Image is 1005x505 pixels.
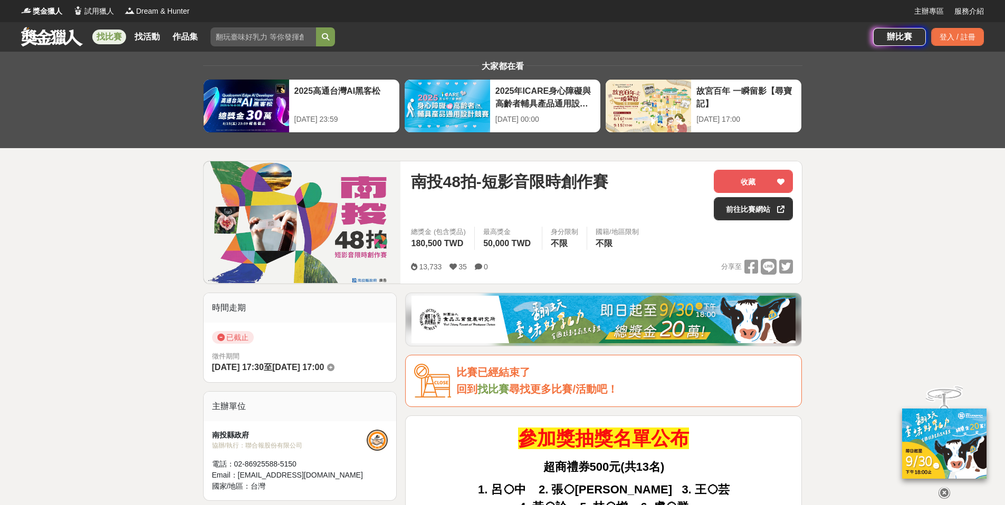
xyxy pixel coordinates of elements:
[456,383,477,395] span: 回到
[264,363,272,372] span: 至
[696,85,796,109] div: 故宮百年 一瞬留影【尋寶記】
[21,5,32,16] img: Logo
[954,6,984,17] a: 服務介紹
[914,6,944,17] a: 主辦專區
[73,5,83,16] img: Logo
[168,30,202,44] a: 作品集
[212,430,367,441] div: 南投縣政府
[272,363,324,372] span: [DATE] 17:00
[411,296,796,343] img: b0ef2173-5a9d-47ad-b0e3-de335e335c0a.jpg
[33,6,62,17] span: 獎金獵人
[212,441,367,450] div: 協辦/執行： 聯合報股份有限公司
[404,79,601,133] a: 2025年ICARE身心障礙與高齡者輔具產品通用設計競賽[DATE] 00:00
[414,364,451,398] img: Icon
[721,259,742,275] span: 分享至
[212,482,251,490] span: 國家/地區：
[551,239,568,248] span: 不限
[714,170,793,193] button: 收藏
[931,28,984,46] div: 登入 / 註冊
[73,6,114,17] a: Logo試用獵人
[251,482,265,490] span: 台灣
[456,364,793,381] div: 比賽已經結束了
[483,239,531,248] span: 50,000 TWD
[873,28,926,46] a: 辦比賽
[204,293,397,323] div: 時間走期
[203,79,400,133] a: 2025高通台灣AI黑客松[DATE] 23:59
[212,331,254,344] span: 已截止
[419,263,442,271] span: 13,733
[212,459,367,470] div: 電話： 02-86925588-5150
[84,6,114,17] span: 試用獵人
[411,227,466,237] span: 總獎金 (包含獎品)
[21,6,62,17] a: Logo獎金獵人
[212,470,367,481] div: Email： [EMAIL_ADDRESS][DOMAIN_NAME]
[696,114,796,125] div: [DATE] 17:00
[483,227,533,237] span: 最高獎金
[125,6,189,17] a: LogoDream & Hunter
[551,227,578,237] div: 身分限制
[212,352,240,360] span: 徵件期間
[136,6,189,17] span: Dream & Hunter
[478,483,730,496] strong: 1. 呂◯中 2. 張◯[PERSON_NAME] 3. 王◯芸
[714,197,793,220] a: 前往比賽網站
[596,239,612,248] span: 不限
[204,161,401,283] img: Cover Image
[125,5,135,16] img: Logo
[484,263,488,271] span: 0
[495,114,595,125] div: [DATE] 00:00
[495,85,595,109] div: 2025年ICARE身心障礙與高齡者輔具產品通用設計競賽
[411,239,463,248] span: 180,500 TWD
[411,170,608,193] span: 南投48拍-短影音限時創作賽
[477,383,509,395] a: 找比賽
[596,227,639,237] div: 國籍/地區限制
[294,85,394,109] div: 2025高通台灣AI黑客松
[130,30,164,44] a: 找活動
[210,27,316,46] input: 翻玩臺味好乳力 等你發揮創意！
[479,62,527,71] span: 大家都在看
[92,30,126,44] a: 找比賽
[543,460,665,473] strong: 超商禮券500元(共13名)
[458,263,467,271] span: 35
[518,428,689,449] strong: 參加獎抽獎名單公布
[902,409,987,479] img: ff197300-f8ee-455f-a0ae-06a3645bc375.jpg
[204,392,397,421] div: 主辦單位
[212,363,264,372] span: [DATE] 17:30
[605,79,802,133] a: 故宮百年 一瞬留影【尋寶記】[DATE] 17:00
[509,383,618,395] span: 尋找更多比賽/活動吧！
[294,114,394,125] div: [DATE] 23:59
